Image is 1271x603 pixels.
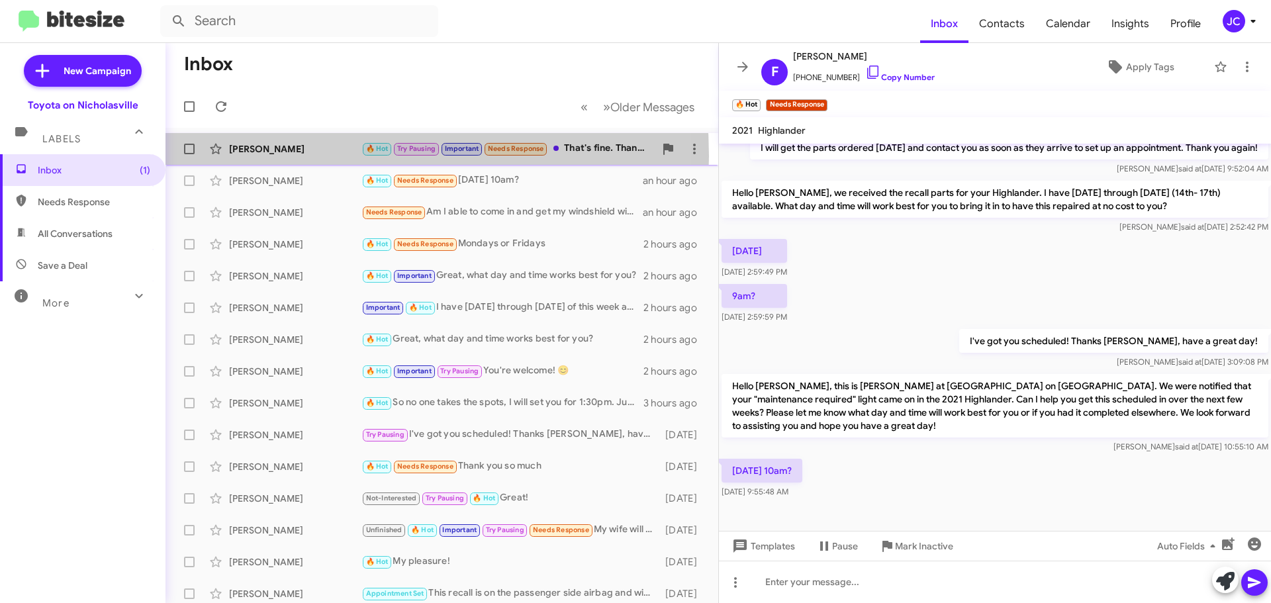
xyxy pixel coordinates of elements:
span: Needs Response [366,208,422,216]
span: (1) [140,163,150,177]
p: Hello [PERSON_NAME], we received the recall parts for your Highlander. I have [DATE] through [DAT... [722,181,1268,218]
span: Try Pausing [426,494,464,502]
a: Profile [1160,5,1211,43]
button: Pause [806,534,869,558]
div: Mondays or Fridays [361,236,643,252]
div: 2 hours ago [643,301,708,314]
span: F [771,62,778,83]
div: [PERSON_NAME] [229,460,361,473]
div: [PERSON_NAME] [229,555,361,569]
span: Apply Tags [1126,55,1174,79]
span: 🔥 Hot [366,176,389,185]
span: [PERSON_NAME] [DATE] 2:52:42 PM [1119,222,1268,232]
p: [DATE] [722,239,787,263]
span: Save a Deal [38,259,87,272]
span: 2021 [732,124,753,136]
div: Am I able to come in and get my windshield wiper fluid refilled and my maintenance needed alert r... [361,205,643,220]
div: 2 hours ago [643,269,708,283]
div: I've got you scheduled! Thanks [PERSON_NAME], have a great day! [361,427,659,442]
div: [PERSON_NAME] [229,269,361,283]
div: Toyota on Nicholasville [28,99,138,112]
a: Contacts [968,5,1035,43]
span: Needs Response [397,462,453,471]
span: Auto Fields [1157,534,1221,558]
a: New Campaign [24,55,142,87]
span: Inbox [38,163,150,177]
div: [PERSON_NAME] [229,524,361,537]
div: [PERSON_NAME] [229,492,361,505]
span: Highlander [758,124,806,136]
div: [PERSON_NAME] [229,174,361,187]
span: [DATE] 2:59:59 PM [722,312,787,322]
span: Older Messages [610,100,694,115]
div: [DATE] [659,524,708,537]
button: Templates [719,534,806,558]
span: 🔥 Hot [366,398,389,407]
div: 2 hours ago [643,333,708,346]
div: 3 hours ago [643,396,708,410]
span: Important [397,271,432,280]
div: [DATE] [659,460,708,473]
span: Mark Inactive [895,534,953,558]
div: My pleasure! [361,554,659,569]
button: Next [595,93,702,120]
button: JC [1211,10,1256,32]
a: Calendar [1035,5,1101,43]
div: [PERSON_NAME] [229,365,361,378]
div: My wife will drop off the car and will provide the documents [361,522,659,537]
div: [DATE] 10am? [361,173,643,188]
span: Needs Response [397,240,453,248]
span: [PHONE_NUMBER] [793,64,935,84]
div: [PERSON_NAME] [229,142,361,156]
div: Great, what day and time works best for you? [361,332,643,347]
span: 🔥 Hot [473,494,495,502]
span: Important [397,367,432,375]
span: said at [1178,357,1201,367]
h1: Inbox [184,54,233,75]
span: » [603,99,610,115]
span: [PERSON_NAME] [DATE] 10:55:10 AM [1113,441,1268,451]
div: So no one takes the spots, I will set you for 1:30pm. Just let me know if that doesn't work and I... [361,395,643,410]
span: Important [366,303,400,312]
button: Apply Tags [1072,55,1207,79]
p: Hello [PERSON_NAME], this is [PERSON_NAME] at [GEOGRAPHIC_DATA] on [GEOGRAPHIC_DATA]. We were not... [722,374,1268,438]
div: [PERSON_NAME] [229,428,361,441]
div: [DATE] [659,492,708,505]
span: 🔥 Hot [409,303,432,312]
div: This recall is on the passenger side airbag and will take about 2-3 hours to repair. I am current... [361,586,659,601]
span: Try Pausing [366,430,404,439]
div: [PERSON_NAME] [229,396,361,410]
a: Copy Number [865,72,935,82]
span: Needs Response [38,195,150,209]
span: Try Pausing [397,144,436,153]
span: Try Pausing [486,526,524,534]
span: [PERSON_NAME] [793,48,935,64]
span: [PERSON_NAME] [DATE] 9:52:04 AM [1117,163,1268,173]
span: 🔥 Hot [366,462,389,471]
span: 🔥 Hot [366,557,389,566]
div: You're welcome! 😊 [361,363,643,379]
div: Great, what day and time works best for you? [361,268,643,283]
div: [DATE] [659,555,708,569]
input: Search [160,5,438,37]
span: Appointment Set [366,589,424,598]
span: 🔥 Hot [366,240,389,248]
span: 🔥 Hot [366,335,389,344]
div: an hour ago [643,174,708,187]
div: [PERSON_NAME] [229,333,361,346]
button: Previous [573,93,596,120]
span: Templates [730,534,795,558]
div: [PERSON_NAME] [229,206,361,219]
p: [DATE] 10am? [722,459,802,483]
div: [DATE] [659,428,708,441]
small: 🔥 Hot [732,99,761,111]
a: Insights [1101,5,1160,43]
div: I have [DATE] through [DATE] of this week available. [361,300,643,315]
small: Needs Response [766,99,827,111]
span: said at [1181,222,1204,232]
span: Inbox [920,5,968,43]
div: 2 hours ago [643,365,708,378]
